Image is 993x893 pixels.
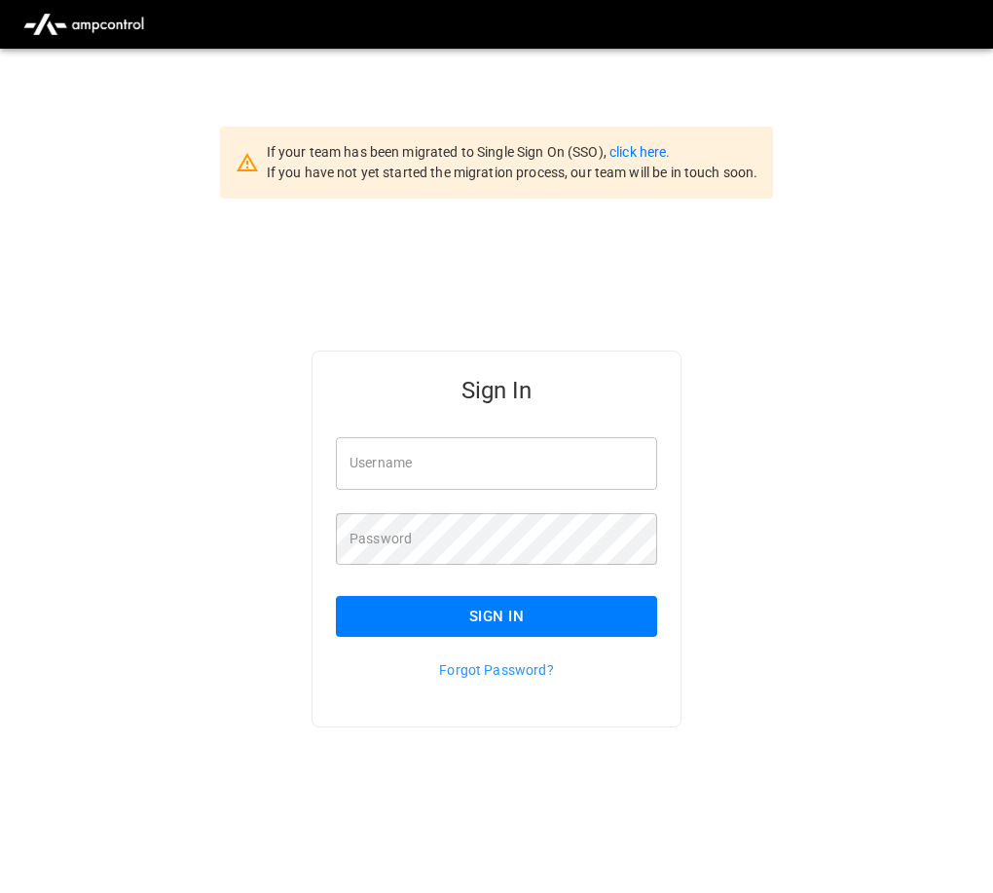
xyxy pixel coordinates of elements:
button: Sign In [336,596,657,637]
h5: Sign In [336,375,657,406]
span: If you have not yet started the migration process, our team will be in touch soon. [267,165,758,180]
img: ampcontrol.io logo [16,6,152,43]
p: Forgot Password? [336,660,657,680]
a: click here. [609,144,670,160]
span: If your team has been migrated to Single Sign On (SSO), [267,144,609,160]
